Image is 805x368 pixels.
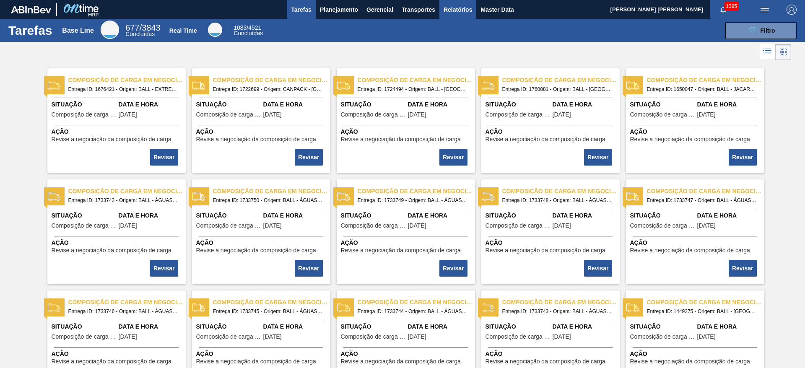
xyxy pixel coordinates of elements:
span: Data e Hora [119,322,184,331]
span: Entrega ID: 1724494 - Origem: BALL - TRÊS RIOS (RJ) - Destino: BR19 [358,85,468,94]
span: Data e Hora [697,100,762,109]
span: 677 [125,23,139,32]
span: Transportes [402,5,435,15]
span: Composição de carga em negociação [630,223,695,229]
span: Filtro [761,27,775,34]
span: Composição de carga em negociação [358,76,475,85]
span: Data e Hora [119,100,184,109]
span: Situação [341,100,406,109]
span: 22/03/2025, [263,111,282,118]
span: Revise a negociação da composição de carga [196,136,316,143]
span: Data e Hora [553,100,618,109]
div: Base Line [125,24,160,37]
button: Revisar [295,260,323,277]
span: Revise a negociação da composição de carga [630,358,750,365]
span: Composição de carga em negociação [341,111,406,118]
div: Real Time [234,25,263,36]
span: Composição de carga em negociação [341,334,406,340]
span: Composição de carga em negociação [358,187,475,196]
span: Entrega ID: 1733745 - Origem: BALL - ÁGUAS CLARAS (SC) - Destino: BR07 [213,307,324,316]
div: Real Time [208,23,222,37]
span: Planejamento [320,5,358,15]
span: Entrega ID: 1676421 - Origem: BALL - EXTREMA (MG) 24 - Destino: BR23 [68,85,179,94]
span: Ação [630,127,762,136]
span: Situação [52,100,117,109]
div: Base Line [101,21,119,39]
img: status [48,190,60,203]
span: Ação [341,127,473,136]
span: Ação [341,350,473,358]
span: Composição de carga em negociação [647,76,764,85]
button: Filtro [725,22,797,39]
span: 1395 [724,2,739,11]
span: Ação [52,127,184,136]
span: Revise a negociação da composição de carga [196,247,316,254]
span: 06/04/2025, [408,223,426,229]
img: userActions [760,5,770,15]
img: status [482,301,494,314]
span: Composição de carga em negociação [68,187,186,196]
span: Composição de carga em negociação [647,298,764,307]
span: Data e Hora [408,322,473,331]
button: Revisar [729,260,757,277]
button: Notificações [710,4,737,16]
span: Data e Hora [697,322,762,331]
span: Situação [52,211,117,220]
span: Composição de carga em negociação [52,223,117,229]
span: Ação [52,350,184,358]
span: Ação [630,238,762,247]
img: status [48,79,60,92]
button: Revisar [729,149,757,166]
span: Concluídas [234,30,263,36]
button: Revisar [439,149,467,166]
span: Relatórios [444,5,472,15]
span: Composição de carga em negociação [52,111,117,118]
img: status [626,190,639,203]
span: Composição de carga em negociação [358,298,475,307]
span: Situação [341,322,406,331]
span: Revise a negociação da composição de carga [341,136,461,143]
span: Composição de carga em negociação [196,223,261,229]
span: Ação [52,238,184,247]
span: Entrega ID: 1733746 - Origem: BALL - ÁGUAS CLARAS (SC) - Destino: BR07 [68,307,179,316]
span: Data e Hora [408,211,473,220]
div: Completar tarefa: 30359185 [585,148,613,166]
span: 17/05/2025, [553,111,571,118]
span: Situação [630,100,695,109]
div: Completar tarefa: 30359178 [296,148,324,166]
span: 12/12/2024, [697,111,716,118]
span: Composição de carga em negociação [213,298,330,307]
img: status [626,79,639,92]
span: 06/04/2025, [697,223,716,229]
span: Composição de carga em negociação [68,76,186,85]
span: Data e Hora [263,322,328,331]
span: / 4521 [234,24,261,31]
span: Concluídas [125,31,155,37]
span: Composição de carga em negociação [502,76,620,85]
span: Composição de carga em negociação [196,111,261,118]
div: Completar tarefa: 30359164 [151,148,179,166]
img: status [337,190,350,203]
span: Revise a negociação da composição de carga [52,358,171,365]
span: Entrega ID: 1733749 - Origem: BALL - ÁGUAS CLARAS (SC) - Destino: BR07 [358,196,468,205]
span: Situação [486,322,551,331]
div: Completar tarefa: 30359182 [440,148,468,166]
div: Visão em Lista [760,44,775,60]
span: Situação [630,211,695,220]
div: Completar tarefa: 30359316 [440,259,468,277]
span: 06/04/2025, [119,223,137,229]
span: Situação [196,100,261,109]
div: Completar tarefa: 30359318 [730,259,758,277]
span: Entrega ID: 1733744 - Origem: BALL - ÁGUAS CLARAS (SC) - Destino: BR07 [358,307,468,316]
span: Ação [486,238,618,247]
span: Revise a negociação da composição de carga [341,358,461,365]
span: Data e Hora [263,211,328,220]
span: Composição de carga em negociação [196,334,261,340]
span: 06/04/2025, [263,334,282,340]
button: Revisar [439,260,467,277]
span: Tarefas [291,5,312,15]
span: Ação [196,350,328,358]
span: Composição de carga em negociação [647,187,764,196]
div: Completar tarefa: 30359315 [296,259,324,277]
span: 12/04/2024, [697,334,716,340]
